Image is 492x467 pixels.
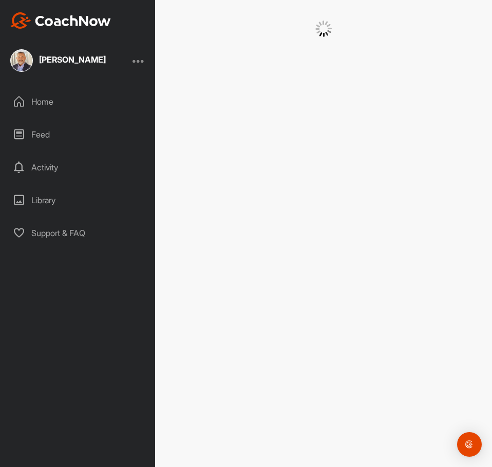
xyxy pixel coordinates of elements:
img: G6gVgL6ErOh57ABN0eRmCEwV0I4iEi4d8EwaPGI0tHgoAbU4EAHFLEQAh+QQFCgALACwIAA4AGAASAAAEbHDJSesaOCdk+8xg... [315,21,332,37]
div: Feed [6,122,150,147]
div: Home [6,89,150,114]
div: Support & FAQ [6,220,150,246]
div: Library [6,187,150,213]
img: CoachNow [10,12,111,29]
div: Open Intercom Messenger [457,432,482,457]
div: [PERSON_NAME] [39,55,106,64]
img: square_11bbf213c45446887ecf9b496c05ea31.jpg [10,49,33,72]
div: Activity [6,154,150,180]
